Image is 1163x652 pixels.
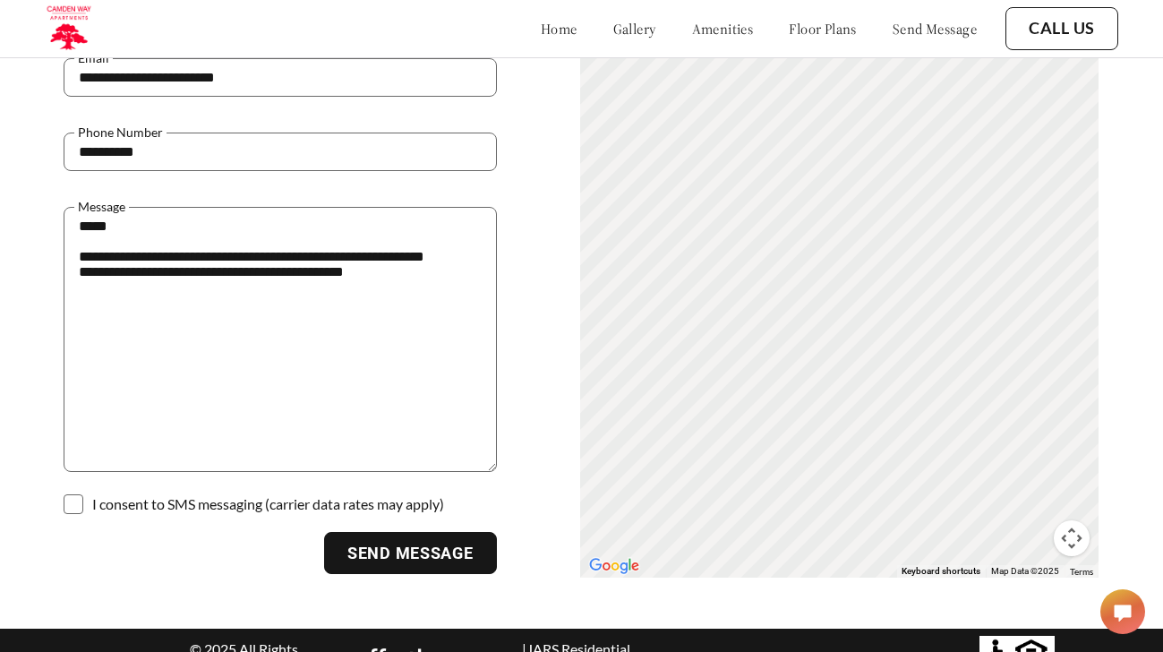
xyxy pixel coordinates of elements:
[45,4,92,53] img: camden_logo.png
[893,20,977,38] a: send message
[789,20,857,38] a: floor plans
[541,20,577,38] a: home
[613,20,656,38] a: gallery
[585,554,644,578] img: Google
[1029,19,1095,39] a: Call Us
[585,554,644,578] a: Open this area in Google Maps (opens a new window)
[1070,566,1093,577] a: Terms
[1054,520,1090,556] button: Map camera controls
[902,565,980,578] button: Keyboard shortcuts
[1005,7,1118,50] button: Call Us
[991,566,1059,576] span: Map Data ©2025
[324,532,497,575] button: Send Message
[692,20,754,38] a: amenities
